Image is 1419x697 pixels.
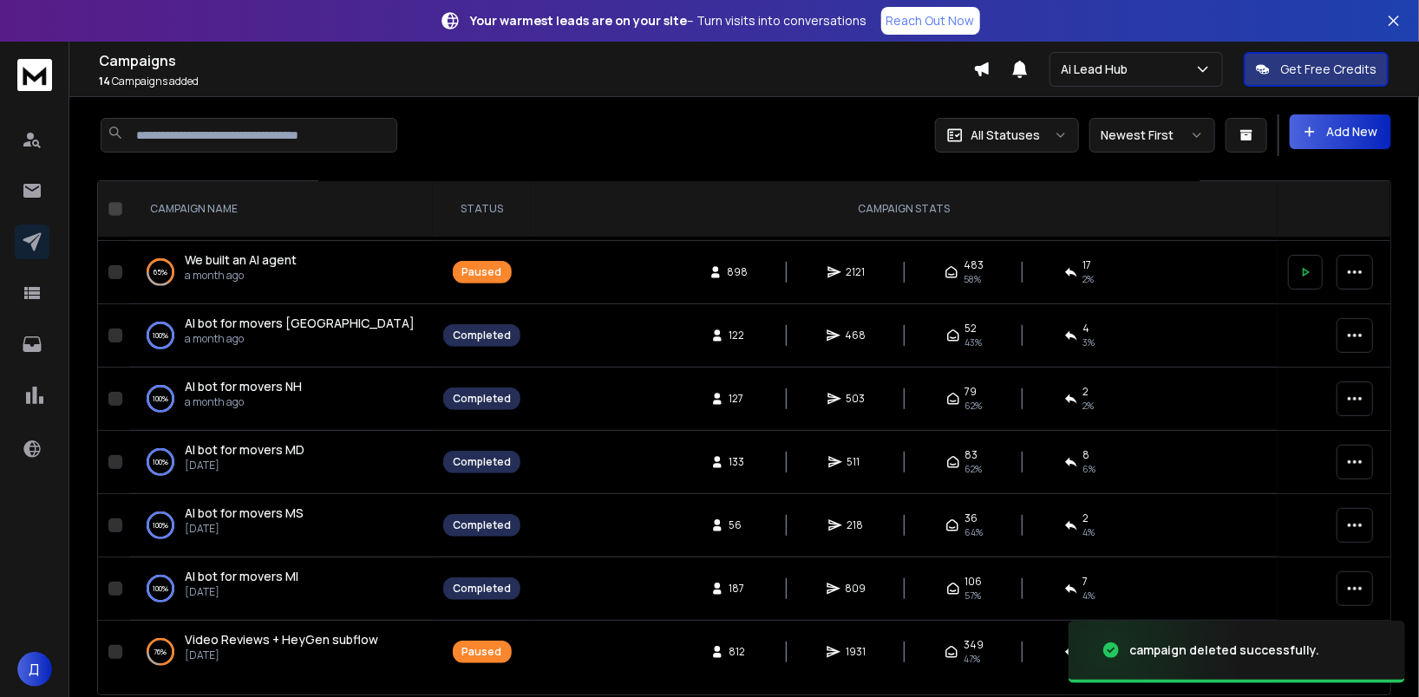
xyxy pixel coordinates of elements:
p: Ai Lead Hub [1061,61,1135,78]
p: a month ago [185,395,302,409]
strong: Your warmest leads are on your site [471,12,688,29]
span: 17 [1083,258,1092,272]
span: 62 % [965,399,983,413]
span: 2 % [1083,399,1095,413]
span: 809 [846,582,866,596]
p: 100 % [153,327,168,344]
div: Completed [453,329,511,342]
a: Reach Out Now [881,7,980,35]
p: 100 % [153,517,168,534]
p: 65 % [154,264,167,281]
span: 2 [1083,385,1089,399]
span: 57 % [965,589,982,603]
span: 127 [729,392,747,406]
div: Completed [453,518,511,532]
div: Paused [462,645,502,659]
span: 4 [1083,322,1090,335]
p: Get Free Credits [1280,61,1376,78]
p: 76 % [154,643,167,661]
div: Paused [462,265,502,279]
span: 47 % [964,652,980,666]
div: Completed [453,392,511,406]
td: 100%AI bot for movers MS[DATE] [129,494,433,557]
span: 483 [964,258,984,272]
span: 36 [965,511,978,525]
span: AI bot for movers NH [185,378,302,394]
button: Get Free Credits [1244,52,1389,87]
a: Video Reviews + HeyGen subflow [185,631,378,648]
td: 100%AI bot for movers NHa month ago [129,368,433,431]
span: 64 % [965,525,983,539]
span: 106 [965,575,983,589]
td: 100%AI bot for movers [GEOGRAPHIC_DATA]a month ago [129,304,433,368]
span: 511 [847,455,865,469]
td: 100%AI bot for movers MI[DATE] [129,557,433,621]
span: We built an AI agent [185,251,297,268]
a: AI bot for movers MI [185,568,298,585]
span: 349 [964,638,984,652]
span: 83 [965,448,978,462]
p: Campaigns added [99,75,973,88]
th: STATUS [433,181,531,238]
span: AI bot for movers [GEOGRAPHIC_DATA] [185,315,415,331]
span: 7 [1083,575,1089,589]
h1: Campaigns [99,50,973,71]
p: a month ago [185,269,297,283]
div: campaign deleted successfully. [1129,642,1319,659]
span: 898 [728,265,749,279]
a: AI bot for movers [GEOGRAPHIC_DATA] [185,315,415,332]
span: 133 [729,455,747,469]
div: Completed [453,455,511,469]
span: 187 [729,582,747,596]
span: 52 [965,322,978,335]
a: AI bot for movers NH [185,378,302,395]
img: logo [17,59,52,91]
span: 218 [847,518,865,532]
span: 14 [99,74,110,88]
span: 62 % [965,462,983,476]
p: 100 % [153,390,168,407]
span: 6 % [1083,462,1096,476]
button: Д [17,652,52,687]
th: CAMPAIGN NAME [129,181,433,238]
span: 812 [729,645,747,659]
a: We built an AI agent [185,251,297,269]
span: 8 [1083,448,1090,462]
td: 65%We built an AI agenta month ago [129,241,433,304]
span: 2 [1083,511,1089,525]
span: 122 [729,329,747,342]
p: a month ago [185,332,415,346]
span: AI bot for movers MS [185,505,304,521]
button: Add New [1290,114,1391,149]
td: 100%AI bot for movers MD[DATE] [129,431,433,494]
span: 43 % [965,335,983,349]
span: AI bot for movers MI [185,568,298,584]
th: CAMPAIGN STATS [531,181,1278,238]
p: – Turn visits into conversations [471,12,867,29]
p: All Statuses [971,127,1040,144]
div: Completed [453,582,511,596]
td: 76%Video Reviews + HeyGen subflow[DATE] [129,621,433,684]
p: [DATE] [185,585,298,599]
span: 79 [965,385,978,399]
span: 4 % [1083,525,1095,539]
span: 3 % [1083,335,1095,349]
a: AI bot for movers MS [185,505,304,522]
button: Newest First [1089,118,1215,153]
span: 2 % [1083,272,1095,286]
p: 100 % [153,580,168,597]
span: AI bot for movers MD [185,441,304,458]
p: Reach Out Now [886,12,975,29]
span: 58 % [964,272,981,286]
span: 2121 [847,265,866,279]
p: [DATE] [185,648,378,662]
span: 56 [729,518,747,532]
span: 468 [846,329,866,342]
a: AI bot for movers MD [185,441,304,459]
span: 503 [847,392,866,406]
span: 1931 [846,645,866,659]
p: 100 % [153,453,168,471]
span: 4 % [1083,589,1095,603]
